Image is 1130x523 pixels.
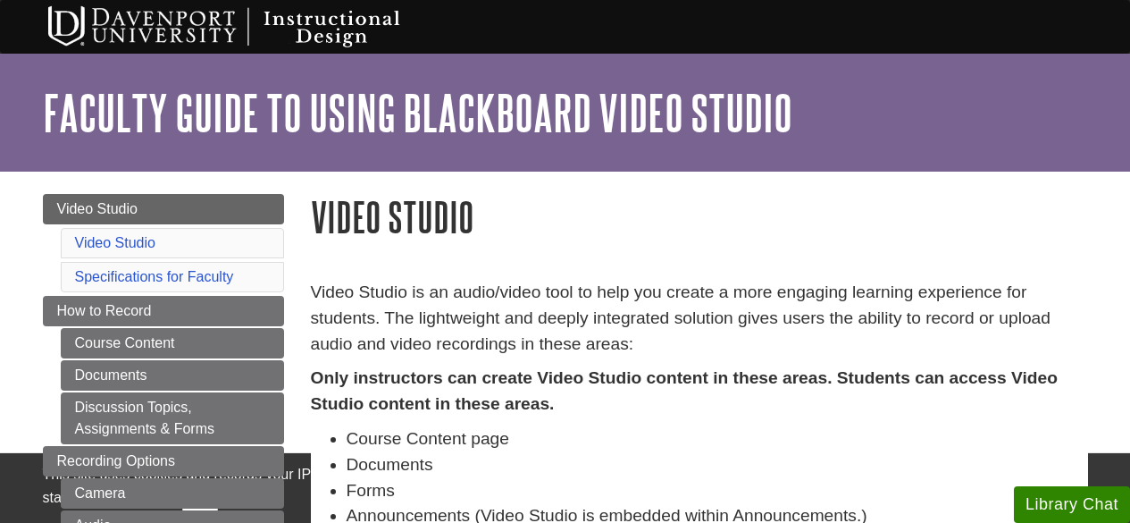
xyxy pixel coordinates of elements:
p: Video Studio is an audio/video tool to help you create a more engaging learning experience for st... [311,280,1088,357]
span: How to Record [57,303,152,318]
li: Course Content page [347,426,1088,452]
a: How to Record [43,296,284,326]
h1: Video Studio [311,194,1088,240]
img: Davenport University Instructional Design [34,4,463,49]
li: Forms [347,478,1088,504]
li: Documents [347,452,1088,478]
span: Video Studio [57,201,138,216]
a: Video Studio [75,235,155,250]
a: Faculty Guide to Using Blackboard Video Studio [43,85,792,140]
a: Recording Options [43,446,284,477]
a: Documents [61,360,284,391]
a: Camera [61,478,284,509]
a: Discussion Topics, Assignments & Forms [61,392,284,444]
a: Specifications for Faculty [75,269,234,284]
span: Recording Options [57,453,176,468]
strong: Only instructors can create Video Studio content in these areas. Students can access Video Studio... [311,368,1058,413]
button: Library Chat [1014,486,1130,523]
a: Course Content [61,328,284,359]
a: Video Studio [43,194,284,224]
